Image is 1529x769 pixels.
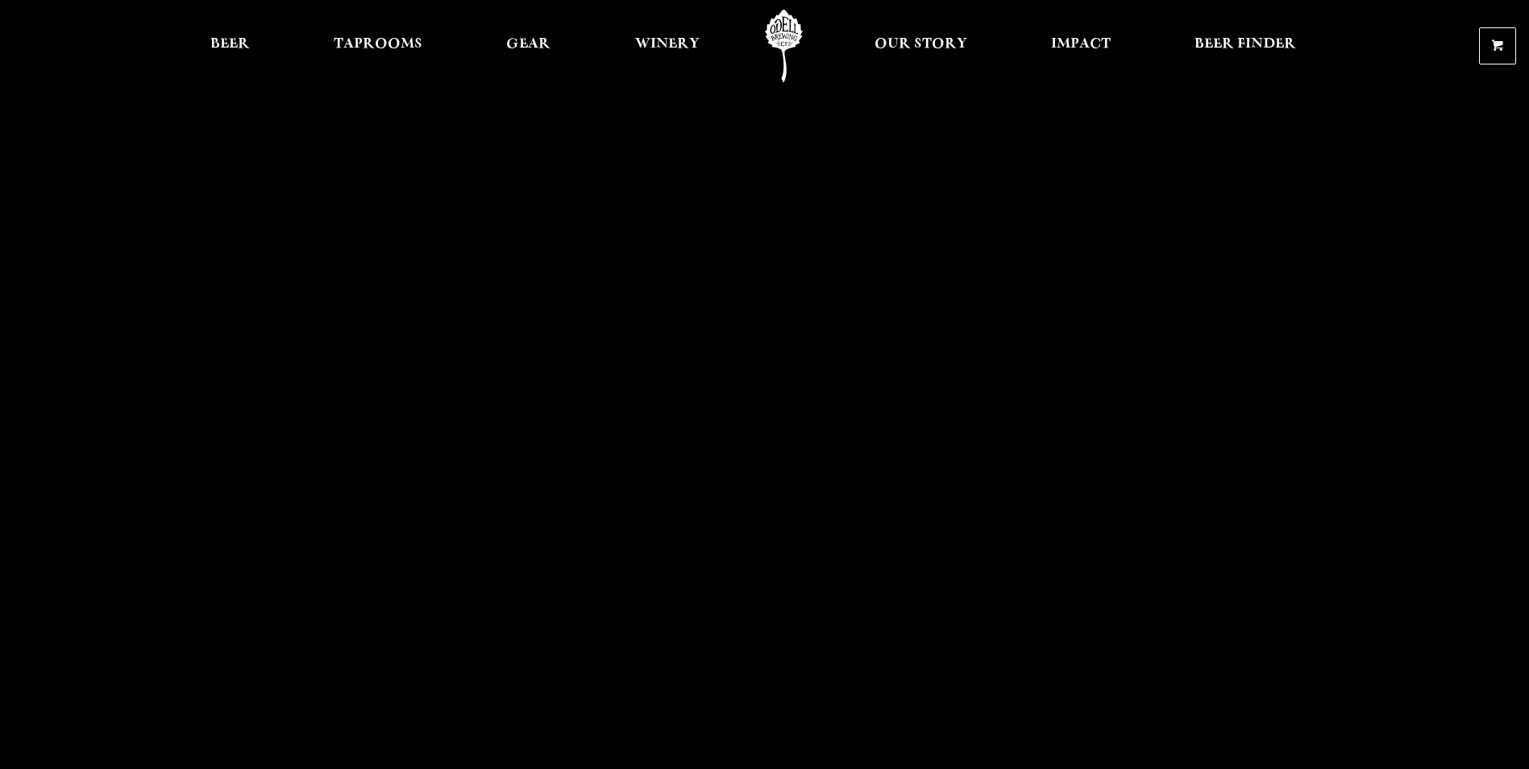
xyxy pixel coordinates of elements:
[506,38,551,51] span: Gear
[754,10,814,82] a: Odell Home
[200,10,260,82] a: Beer
[625,10,710,82] a: Winery
[496,10,561,82] a: Gear
[1184,10,1307,82] a: Beer Finder
[635,38,700,51] span: Winery
[1195,38,1296,51] span: Beer Finder
[210,38,250,51] span: Beer
[875,38,967,51] span: Our Story
[334,38,422,51] span: Taprooms
[1041,10,1121,82] a: Impact
[1051,38,1111,51] span: Impact
[864,10,978,82] a: Our Story
[323,10,433,82] a: Taprooms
